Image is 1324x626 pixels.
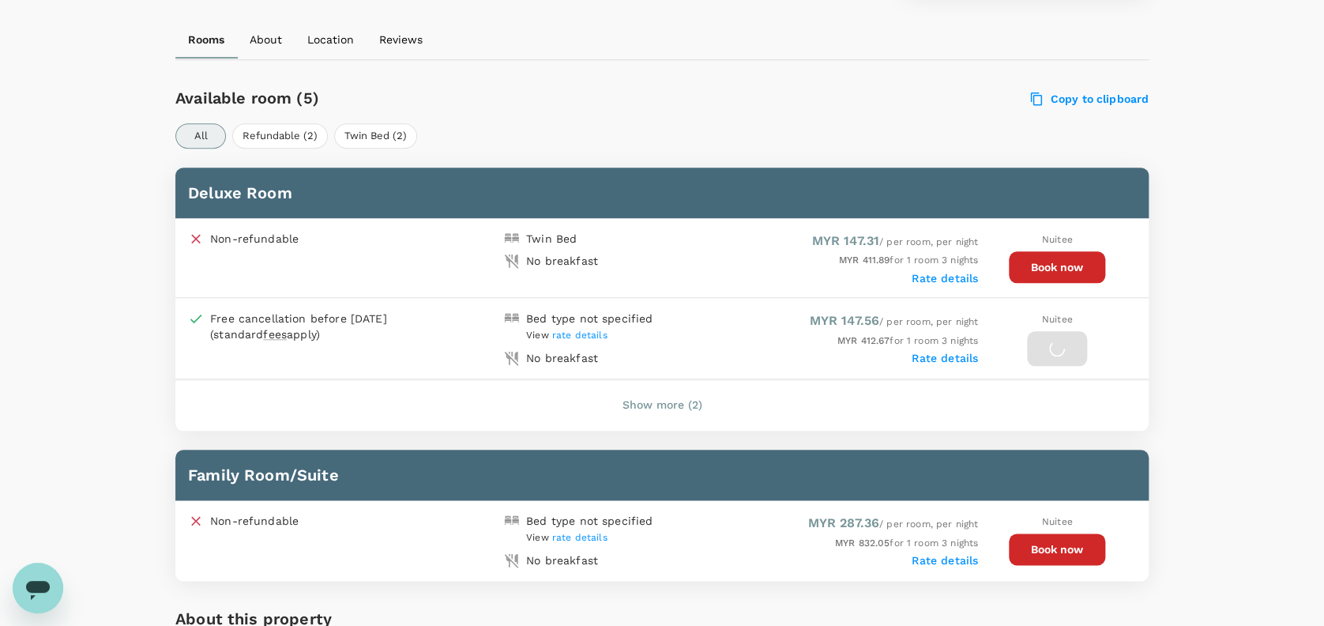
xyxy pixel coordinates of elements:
[504,311,520,326] img: double-bed-icon
[809,316,978,327] span: / per room, per night
[1042,314,1073,325] span: Nuitee
[811,233,879,248] span: MYR 147.31
[1009,534,1105,565] button: Book now
[839,255,890,266] span: MYR 411.89
[210,231,299,247] p: Non-refundable
[811,236,978,247] span: / per room, per night
[526,350,598,366] div: No breakfast
[210,311,423,342] div: Free cancellation before [DATE] (standard apply)
[504,513,520,529] img: double-bed-icon
[837,335,890,346] span: MYR 412.67
[526,513,653,529] div: Bed type not specified
[175,123,226,149] button: All
[807,519,978,530] span: / per room, per night
[1042,234,1073,245] span: Nuitee
[526,253,598,269] div: No breakfast
[263,328,287,341] span: fees
[839,255,978,266] span: for 1 room 3 nights
[175,85,740,111] h6: Available room (5)
[334,123,417,149] button: Twin Bed (2)
[912,272,978,285] label: Rate details
[552,330,607,341] span: rate details
[210,513,299,529] p: Non-refundable
[307,32,354,47] p: Location
[835,537,978,549] span: for 1 room 3 nights
[1009,251,1105,283] button: Book now
[1031,92,1149,106] label: Copy to clipboard
[526,552,598,568] div: No breakfast
[552,532,607,543] span: rate details
[807,515,879,530] span: MYR 287.36
[526,532,607,543] span: View
[1042,516,1073,527] span: Nuitee
[188,32,224,47] p: Rooms
[526,311,653,326] div: Bed type not specified
[504,231,520,247] img: double-bed-icon
[188,462,1136,488] h6: Family Room/Suite
[912,554,978,567] label: Rate details
[379,32,423,47] p: Reviews
[526,231,577,247] div: Twin Bed
[232,123,328,149] button: Refundable (2)
[13,563,63,613] iframe: Button to launch messaging window
[250,32,282,47] p: About
[835,537,890,549] span: MYR 832.05
[600,387,724,424] button: Show more (2)
[188,180,1136,206] h6: Deluxe Room
[526,330,607,341] span: View
[837,335,978,346] span: for 1 room 3 nights
[912,352,978,364] label: Rate details
[809,313,879,328] span: MYR 147.56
